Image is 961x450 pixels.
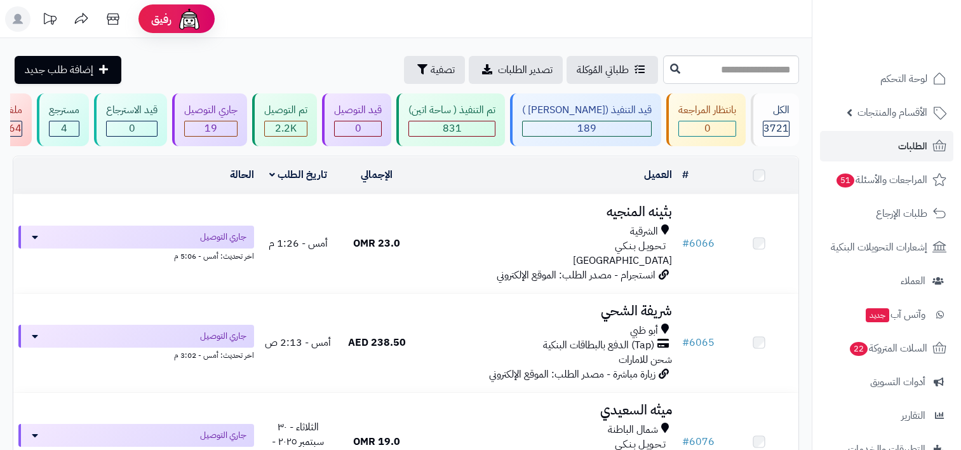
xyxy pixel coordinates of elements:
span: # [682,236,689,251]
span: جديد [866,308,889,322]
span: تصدير الطلبات [498,62,553,78]
span: (Tap) الدفع بالبطاقات البنكية [543,338,654,353]
a: الطلبات [820,131,953,161]
div: ملغي [2,103,22,118]
a: #6065 [682,335,715,350]
div: قيد التوصيل [334,103,382,118]
span: انستجرام - مصدر الطلب: الموقع الإلكتروني [497,268,655,283]
a: تحديثات المنصة [34,6,65,35]
span: 4 [61,121,67,136]
div: 0 [335,121,381,136]
span: رفيق [151,11,171,27]
a: طلبات الإرجاع [820,198,953,229]
span: تـحـويـل بـنـكـي [615,239,666,254]
span: 0 [129,121,135,136]
a: تم التنفيذ ( ساحة اتين) 831 [394,93,507,146]
a: التقارير [820,400,953,431]
div: قيد الاسترجاع [106,103,158,118]
h3: شريفة الشحي [421,304,673,318]
span: أمس - 1:26 م [269,236,328,251]
a: إشعارات التحويلات البنكية [820,232,953,262]
div: 2214 [265,121,307,136]
a: تصدير الطلبات [469,56,563,84]
div: جاري التوصيل [184,103,238,118]
span: # [682,335,689,350]
a: # [682,167,689,182]
a: قيد التنفيذ ([PERSON_NAME] ) 189 [507,93,664,146]
span: 2.2K [275,121,297,136]
span: 464 [3,121,22,136]
a: العملاء [820,266,953,296]
span: لوحة التحكم [880,70,927,88]
div: اخر تحديث: أمس - 5:06 م [18,249,254,262]
h3: ميثه السعيدي [421,403,673,418]
span: زيارة مباشرة - مصدر الطلب: الموقع الإلكتروني [489,367,655,382]
div: 0 [679,121,736,136]
a: الإجمالي [361,167,393,182]
span: 3721 [763,121,789,136]
button: تصفية [404,56,465,84]
img: logo-2.png [875,36,949,62]
span: 189 [577,121,596,136]
span: جاري التوصيل [200,231,246,243]
div: تم التنفيذ ( ساحة اتين) [408,103,495,118]
a: العميل [644,167,672,182]
a: مسترجع 4 [34,93,91,146]
a: السلات المتروكة22 [820,333,953,364]
div: بانتظار المراجعة [678,103,736,118]
img: ai-face.png [177,6,202,32]
span: شحن للامارات [619,352,672,367]
a: وآتس آبجديد [820,299,953,330]
div: 189 [523,121,651,136]
a: #6076 [682,434,715,449]
a: الحالة [230,167,254,182]
a: طلباتي المُوكلة [567,56,658,84]
div: الكل [763,103,790,118]
span: 238.50 AED [348,335,406,350]
span: الأقسام والمنتجات [857,104,927,121]
a: الكل3721 [748,93,802,146]
span: إضافة طلب جديد [25,62,93,78]
span: 51 [837,174,854,187]
div: 831 [409,121,495,136]
div: قيد التنفيذ ([PERSON_NAME] ) [522,103,652,118]
span: تصفية [431,62,455,78]
span: وآتس آب [864,306,925,324]
a: إضافة طلب جديد [15,56,121,84]
span: طلبات الإرجاع [876,205,927,222]
span: 19 [205,121,217,136]
span: أمس - 2:13 ص [265,335,331,350]
span: التقارير [901,407,925,425]
a: المراجعات والأسئلة51 [820,165,953,195]
span: الطلبات [898,137,927,155]
a: تاريخ الطلب [269,167,327,182]
span: طلباتي المُوكلة [577,62,629,78]
div: 0 [107,121,157,136]
a: بانتظار المراجعة 0 [664,93,748,146]
div: مسترجع [49,103,79,118]
a: لوحة التحكم [820,64,953,94]
span: 22 [850,342,868,356]
span: جاري التوصيل [200,330,246,343]
span: [GEOGRAPHIC_DATA] [573,253,672,268]
a: #6066 [682,236,715,251]
span: 23.0 OMR [353,236,400,251]
span: السلات المتروكة [849,339,927,357]
span: أدوات التسويق [870,373,925,391]
span: العملاء [901,272,925,290]
span: إشعارات التحويلات البنكية [831,238,927,256]
span: الشرقية [630,224,658,239]
a: قيد التوصيل 0 [319,93,394,146]
span: جاري التوصيل [200,429,246,442]
span: المراجعات والأسئلة [835,171,927,189]
span: أبو ظبي [630,324,658,338]
a: أدوات التسويق [820,367,953,397]
span: شمال الباطنة [608,423,658,437]
div: 19 [185,121,237,136]
span: # [682,434,689,449]
span: 0 [704,121,711,136]
span: 0 [355,121,361,136]
div: اخر تحديث: أمس - 3:02 م [18,348,254,361]
span: 19.0 OMR [353,434,400,449]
